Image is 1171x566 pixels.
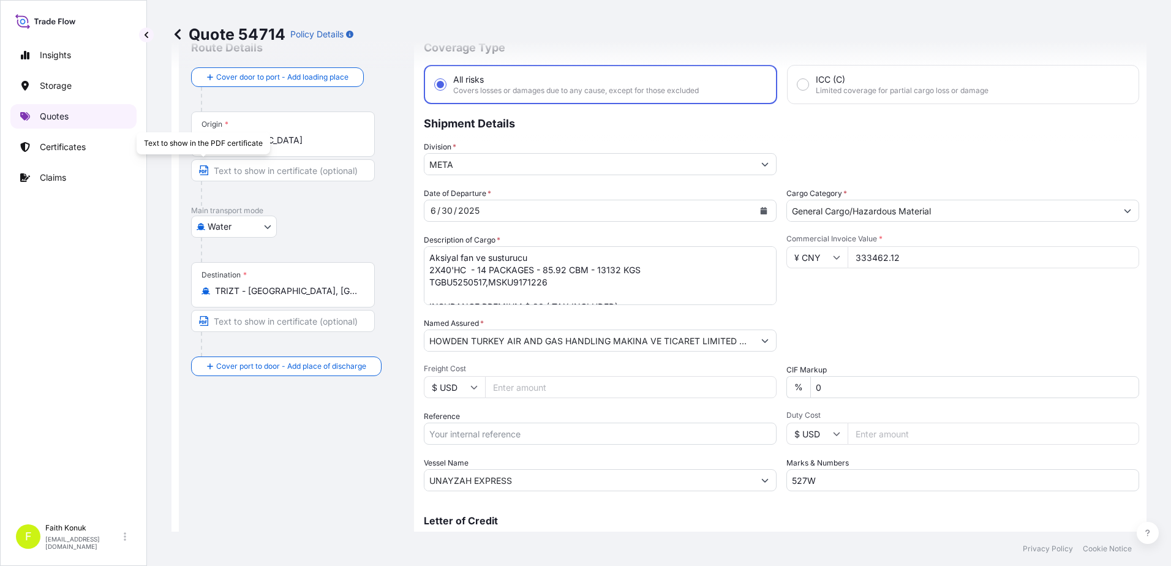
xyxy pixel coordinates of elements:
[454,203,457,218] div: /
[10,165,137,190] a: Claims
[786,187,847,200] label: Cargo Category
[201,119,228,129] div: Origin
[191,216,277,238] button: Select transport
[424,364,777,374] span: Freight Cost
[424,469,754,491] input: Type to search vessel name or IMO
[424,457,469,469] label: Vessel Name
[216,360,366,372] span: Cover port to door - Add place of discharge
[137,132,270,154] div: Text to show in the PDF certificate
[191,206,402,216] p: Main transport mode
[10,74,137,98] a: Storage
[208,221,232,233] span: Water
[485,376,777,398] input: Enter amount
[754,330,776,352] button: Show suggestions
[424,410,460,423] label: Reference
[10,135,137,159] a: Certificates
[40,80,72,92] p: Storage
[453,86,699,96] span: Covers losses or damages due to any cause, except for those excluded
[424,141,456,153] label: Division
[25,530,32,543] span: F
[10,43,137,67] a: Insights
[786,469,1139,491] input: Number1, number2,...
[40,141,86,153] p: Certificates
[754,153,776,175] button: Show suggestions
[754,201,774,221] button: Calendar
[191,310,375,332] input: Text to appear on certificate
[40,49,71,61] p: Insights
[786,234,1139,244] span: Commercial Invoice Value
[429,203,437,218] div: month,
[424,330,754,352] input: Full name
[215,134,360,146] input: Origin
[453,74,484,86] span: All risks
[797,79,808,90] input: ICC (C)Limited coverage for partial cargo loss or damage
[40,172,66,184] p: Claims
[424,104,1139,141] p: Shipment Details
[191,67,364,87] button: Cover door to port - Add loading place
[786,376,810,398] div: %
[754,469,776,491] button: Show suggestions
[424,516,1139,526] p: Letter of Credit
[810,376,1139,398] input: Enter percentage
[786,410,1139,420] span: Duty Cost
[816,74,845,86] span: ICC (C)
[816,86,988,96] span: Limited coverage for partial cargo loss or damage
[201,270,247,280] div: Destination
[191,159,375,181] input: Text to appear on certificate
[424,153,754,175] input: Type to search division
[457,203,481,218] div: year,
[787,200,1116,222] input: Select a commodity type
[216,71,348,83] span: Cover door to port - Add loading place
[435,79,446,90] input: All risksCovers losses or damages due to any cause, except for those excluded
[290,28,344,40] p: Policy Details
[848,246,1139,268] input: Type amount
[40,110,69,123] p: Quotes
[215,285,360,297] input: Destination
[424,246,777,305] textarea: Aksiyal fan ve susturucu 2X40'HC - 14 PACKAGES - 85.92 CBM - 13132 KGS TGBU5250517,MSKU9171226 IN...
[424,423,777,445] input: Your internal reference
[848,423,1139,445] input: Enter amount
[10,104,137,129] a: Quotes
[191,357,382,376] button: Cover port to door - Add place of discharge
[1023,544,1073,554] a: Privacy Policy
[424,317,484,330] label: Named Assured
[440,203,454,218] div: day,
[437,203,440,218] div: /
[786,364,827,376] label: CIF Markup
[424,234,500,246] label: Description of Cargo
[424,187,491,200] span: Date of Departure
[171,25,285,44] p: Quote 54714
[1083,544,1132,554] a: Cookie Notice
[45,535,121,550] p: [EMAIL_ADDRESS][DOMAIN_NAME]
[1116,200,1139,222] button: Show suggestions
[786,457,849,469] label: Marks & Numbers
[45,523,121,533] p: Faith Konuk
